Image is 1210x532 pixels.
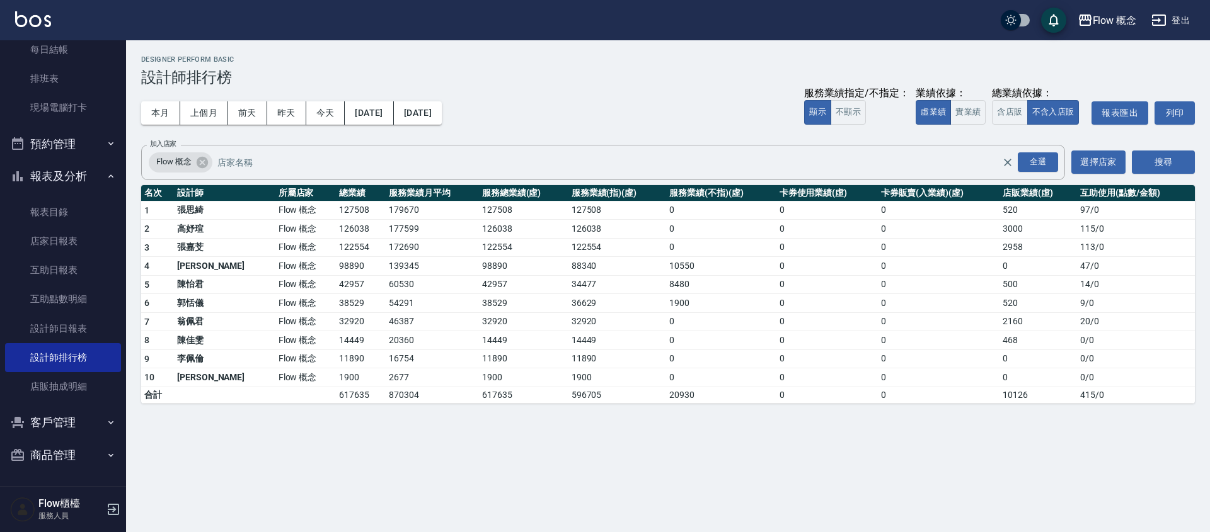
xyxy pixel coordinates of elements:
[479,257,568,276] td: 98890
[479,201,568,220] td: 127508
[776,185,878,201] th: 卡券使用業績(虛)
[878,331,1000,350] td: 0
[336,312,386,331] td: 32920
[336,387,386,403] td: 617635
[144,224,149,234] span: 2
[386,185,478,201] th: 服務業績月平均
[386,312,478,331] td: 46387
[275,312,337,331] td: Flow 概念
[1000,238,1077,257] td: 2958
[1092,101,1148,125] button: 報表匯出
[1132,150,1195,174] button: 搜尋
[180,101,228,125] button: 上個月
[386,331,478,350] td: 20360
[999,154,1017,171] button: Clear
[776,331,878,350] td: 0
[479,387,568,403] td: 617635
[568,257,666,276] td: 88340
[776,220,878,239] td: 0
[336,220,386,239] td: 126038
[5,285,121,314] a: 互助點數明細
[1000,185,1077,201] th: 店販業績(虛)
[568,238,666,257] td: 122554
[141,387,174,403] td: 合計
[479,238,568,257] td: 122554
[1077,238,1195,257] td: 113 / 0
[1000,201,1077,220] td: 520
[336,368,386,387] td: 1900
[1093,13,1137,28] div: Flow 概念
[878,220,1000,239] td: 0
[1073,8,1142,33] button: Flow 概念
[1077,185,1195,201] th: 互助使用(點數/金額)
[5,160,121,193] button: 報表及分析
[776,275,878,294] td: 0
[5,314,121,343] a: 設計師日報表
[386,238,478,257] td: 172690
[144,317,149,327] span: 7
[306,101,345,125] button: 今天
[1000,312,1077,331] td: 2160
[336,275,386,294] td: 42957
[336,349,386,368] td: 11890
[275,294,337,313] td: Flow 概念
[1000,257,1077,276] td: 0
[275,331,337,350] td: Flow 概念
[1077,331,1195,350] td: 0 / 0
[141,185,1195,404] table: a dense table
[345,101,393,125] button: [DATE]
[5,372,121,401] a: 店販抽成明細
[878,185,1000,201] th: 卡券販賣(入業績)(虛)
[5,64,121,93] a: 排班表
[141,69,1195,86] h3: 設計師排行榜
[804,100,831,125] button: 顯示
[174,257,275,276] td: [PERSON_NAME]
[386,220,478,239] td: 177599
[1077,275,1195,294] td: 14 / 0
[479,220,568,239] td: 126038
[228,101,267,125] button: 前天
[568,349,666,368] td: 11890
[479,294,568,313] td: 38529
[1077,201,1195,220] td: 97 / 0
[5,439,121,472] button: 商品管理
[666,387,776,403] td: 20930
[174,331,275,350] td: 陳佳雯
[878,201,1000,220] td: 0
[776,201,878,220] td: 0
[479,331,568,350] td: 14449
[1000,220,1077,239] td: 3000
[267,101,306,125] button: 昨天
[150,139,176,149] label: 加入店家
[174,275,275,294] td: 陳怡君
[776,312,878,331] td: 0
[336,201,386,220] td: 127508
[878,257,1000,276] td: 0
[15,11,51,27] img: Logo
[568,275,666,294] td: 34477
[568,294,666,313] td: 36629
[386,275,478,294] td: 60530
[1077,257,1195,276] td: 47 / 0
[5,128,121,161] button: 預約管理
[776,294,878,313] td: 0
[878,312,1000,331] td: 0
[386,294,478,313] td: 54291
[275,238,337,257] td: Flow 概念
[174,294,275,313] td: 郭恬儀
[141,185,174,201] th: 名次
[479,368,568,387] td: 1900
[1077,220,1195,239] td: 115 / 0
[275,368,337,387] td: Flow 概念
[666,349,776,368] td: 0
[1155,101,1195,125] button: 列印
[568,368,666,387] td: 1900
[878,238,1000,257] td: 0
[386,349,478,368] td: 16754
[804,87,909,100] div: 服務業績指定/不指定：
[666,275,776,294] td: 8480
[275,275,337,294] td: Flow 概念
[568,312,666,331] td: 32920
[5,198,121,227] a: 報表目錄
[5,93,121,122] a: 現場電腦打卡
